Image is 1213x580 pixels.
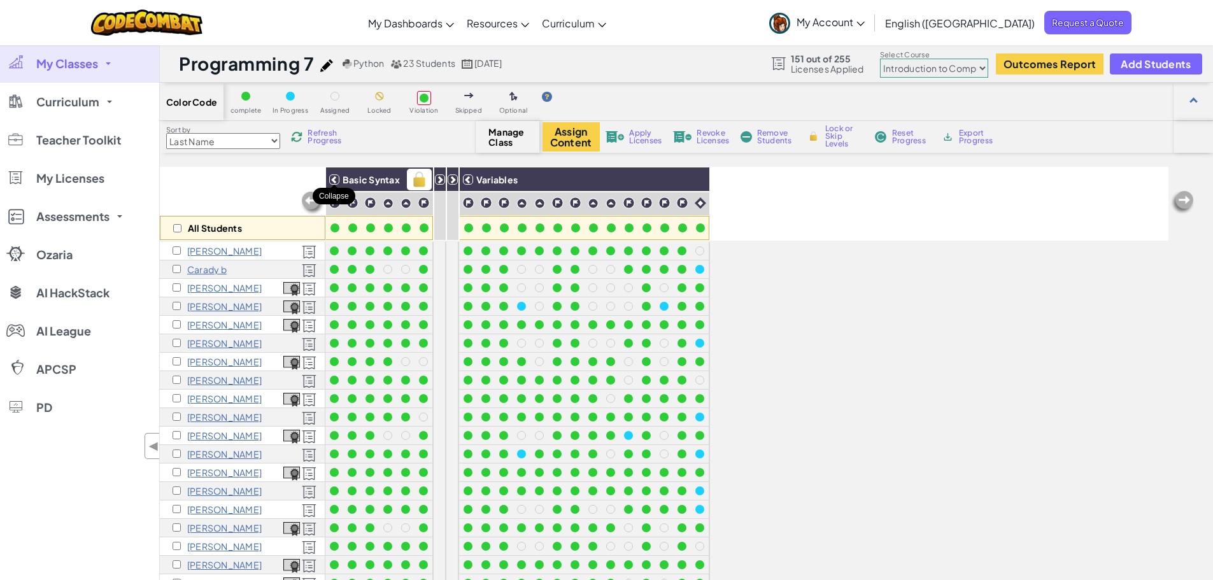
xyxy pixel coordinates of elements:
label: Sort by [166,125,280,135]
a: View Course Completion Certificate [283,428,300,442]
button: Assign Content [543,122,600,152]
p: Evan Langston [187,504,262,514]
img: Licensed [302,282,316,296]
img: Licensed [302,467,316,481]
span: Assessments [36,211,110,222]
img: Licensed [302,411,316,425]
a: View Course Completion Certificate [283,317,300,332]
a: My Account [763,3,871,43]
span: ◀ [148,437,159,455]
img: IconReset.svg [874,131,887,143]
span: [DATE] [474,57,502,69]
span: Add Students [1121,59,1191,69]
img: certificate-icon.png [283,282,300,296]
button: Outcomes Report [996,53,1103,74]
p: Erin A [187,246,262,256]
img: certificate-icon.png [283,522,300,536]
span: AI League [36,325,91,337]
img: Licensed [302,264,316,278]
span: Violation [409,107,438,114]
img: Licensed [302,393,316,407]
img: Licensed [302,522,316,536]
img: IconChallengeLevel.svg [676,197,688,209]
a: Curriculum [536,6,613,40]
span: 151 out of 255 [791,53,864,64]
a: My Dashboards [362,6,460,40]
h1: Programming 7 [179,52,314,76]
p: Daniel Oden [187,541,262,551]
img: avatar [769,13,790,34]
a: View Course Completion Certificate [283,280,300,295]
img: certificate-icon.png [283,467,300,481]
p: Zach R [187,560,262,570]
img: IconPracticeLevel.svg [588,198,599,209]
p: Allie Guy [187,393,262,404]
a: View Course Completion Certificate [283,391,300,406]
img: Licensed [302,448,316,462]
span: Curriculum [36,96,99,108]
img: Licensed [302,541,316,555]
span: Reset Progress [892,129,930,145]
img: certificate-icon.png [283,356,300,370]
a: Resources [460,6,536,40]
div: Collapse [313,188,355,204]
a: View Course Completion Certificate [283,557,300,572]
span: My Classes [36,58,98,69]
span: Lock or Skip Levels [825,125,863,148]
p: Trent Hudspeth [187,449,262,459]
span: Apply Licenses [629,129,662,145]
p: Blake Goodnight [187,375,262,385]
img: python.png [343,59,352,69]
img: Licensed [302,356,316,370]
a: View Course Completion Certificate [283,520,300,535]
img: IconIntro.svg [695,197,706,209]
img: IconChallengeLevel.svg [498,197,510,209]
img: Licensed [302,319,316,333]
p: Emma Ivy [187,467,262,477]
span: Resources [467,17,518,30]
span: Optional [499,107,528,114]
img: IconPracticeLevel.svg [383,198,394,209]
p: Adric Benton [187,301,262,311]
img: IconHint.svg [542,92,552,102]
img: MultipleUsers.png [390,59,402,69]
img: IconChallengeLevel.svg [641,197,653,209]
span: Curriculum [542,17,595,30]
img: certificate-icon.png [283,430,300,444]
img: Licensed [302,430,316,444]
a: View Course Completion Certificate [283,299,300,313]
img: IconSkippedLevel.svg [464,93,474,98]
img: IconChallengeLevel.svg [658,197,670,209]
img: IconLock.svg [807,131,820,142]
img: IconChallengeLevel.svg [480,197,492,209]
button: Add Students [1110,53,1202,74]
img: IconPracticeLevel.svg [534,198,545,209]
span: Basic Syntax [343,174,400,185]
img: IconOptionalLevel.svg [509,92,518,102]
span: Python [353,57,384,69]
p: Rylan Hale [187,430,262,441]
span: 23 Students [403,57,455,69]
p: Carady b [187,264,227,274]
span: My Licenses [36,173,104,184]
span: AI HackStack [36,287,110,299]
img: Licensed [302,245,316,259]
p: Martin Eichholtz-Sylvester [187,338,262,348]
p: kyleigh h [187,412,262,422]
img: Licensed [302,374,316,388]
span: Skipped [455,107,482,114]
span: complete [231,107,262,114]
span: My Account [797,15,865,29]
p: Faith McGlumphy [187,523,262,533]
p: Ethan D [187,320,262,330]
img: IconChallengeLevel.svg [462,197,474,209]
p: Noah Francis [187,357,262,367]
img: IconChallengeLevel.svg [418,197,430,209]
img: Licensed [302,301,316,315]
img: CodeCombat logo [91,10,202,36]
img: IconReload.svg [291,131,302,143]
span: Refresh Progress [308,129,347,145]
img: certificate-icon.png [283,319,300,333]
img: certificate-icon.png [283,393,300,407]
